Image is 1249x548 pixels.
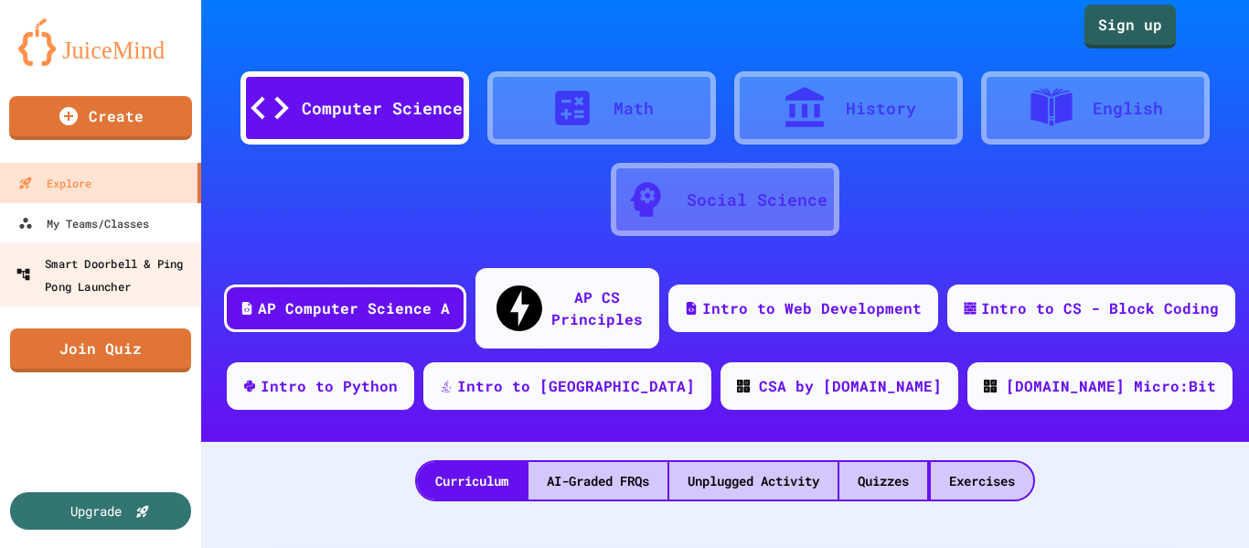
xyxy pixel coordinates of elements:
img: CODE_logo_RGB.png [984,380,997,392]
img: CODE_logo_RGB.png [737,380,750,392]
div: Social Science [687,188,827,212]
div: English [1093,96,1163,121]
div: History [846,96,916,121]
a: Join Quiz [10,328,191,372]
div: Curriculum [417,462,527,500]
div: Unplugged Activity [669,462,838,500]
div: Computer Science [302,96,463,121]
div: AP Computer Science A [258,297,450,319]
div: CSA by [DOMAIN_NAME] [759,375,942,397]
div: Intro to [GEOGRAPHIC_DATA] [457,375,695,397]
div: Explore [18,172,91,194]
div: Exercises [931,462,1033,500]
div: My Teams/Classes [18,212,149,234]
div: Smart Doorbell & Ping Pong Launcher [16,252,197,296]
a: Sign up [1084,5,1176,48]
div: [DOMAIN_NAME] Micro:Bit [1006,375,1216,397]
div: Upgrade [70,501,122,521]
div: AI-Graded FRQs [528,462,667,500]
div: AP CS Principles [551,286,643,330]
div: Intro to CS - Block Coding [981,297,1219,319]
div: Intro to Web Development [702,297,922,319]
div: Math [614,96,654,121]
div: Quizzes [839,462,927,500]
img: logo-orange.svg [18,18,183,66]
div: Intro to Python [261,375,398,397]
a: Create [9,96,192,140]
